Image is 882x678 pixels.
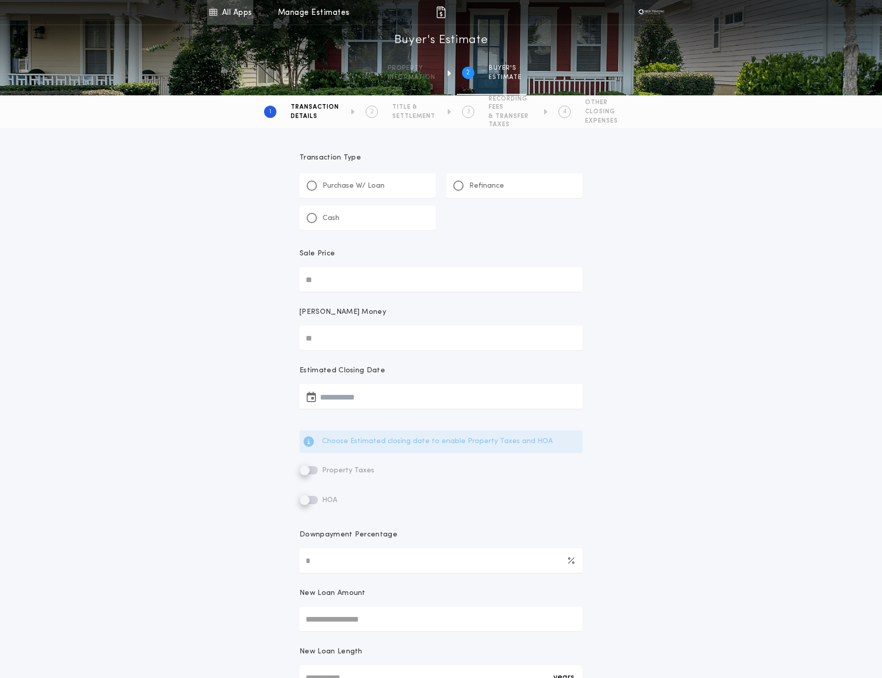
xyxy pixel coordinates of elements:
img: vs-icon [636,7,667,17]
p: Refinance [469,181,504,191]
span: TITLE & [392,103,435,111]
h1: Buyer's Estimate [394,32,488,49]
span: DETAILS [291,112,339,121]
span: RECORDING FEES [489,95,532,111]
span: Property [388,64,435,72]
p: Cash [323,213,339,224]
p: New Loan Amount [299,588,366,599]
input: [PERSON_NAME] Money [299,326,583,350]
h2: 3 [467,108,470,116]
span: EXPENSES [585,117,618,125]
p: Choose Estimated closing date to enable Property Taxes and HOA [322,436,553,447]
input: Sale Price [299,267,583,292]
p: [PERSON_NAME] Money [299,307,386,317]
p: New Loan Length [299,647,363,657]
p: Downpayment Percentage [299,530,397,540]
span: Property Taxes [320,467,374,474]
input: New Loan Amount [299,607,583,631]
p: Purchase W/ Loan [323,181,385,191]
p: Estimated Closing Date [299,366,583,376]
span: BUYER'S [489,64,522,72]
h2: 2 [370,108,374,116]
h2: 4 [563,108,567,116]
span: & TRANSFER TAXES [489,112,532,129]
img: img [435,6,447,18]
input: Downpayment Percentage [299,548,583,573]
span: SETTLEMENT [392,112,435,121]
p: Sale Price [299,249,335,259]
h2: 1 [269,108,271,116]
span: OTHER [585,98,618,107]
h2: 2 [466,69,470,77]
p: Transaction Type [299,153,583,163]
span: information [388,73,435,82]
span: TRANSACTION [291,103,339,111]
span: ESTIMATE [489,73,522,82]
span: CLOSING [585,108,618,116]
span: HOA [320,496,337,504]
